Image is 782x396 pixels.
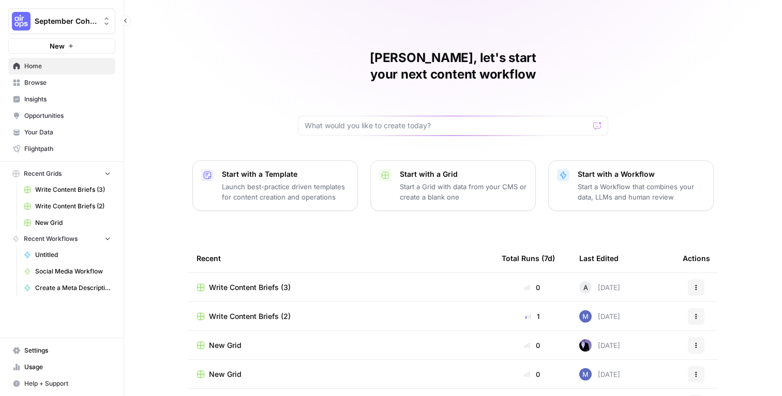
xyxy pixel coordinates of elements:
[35,16,97,26] span: September Cohort
[502,311,563,322] div: 1
[579,310,592,323] img: 44xpgdoek4aob46isox8esy7kcz3
[683,244,710,272] div: Actions
[197,244,485,272] div: Recent
[502,282,563,293] div: 0
[24,234,78,243] span: Recent Workflows
[579,339,592,352] img: gx5re2im8333ev5sz1r7isrbl6e6
[400,181,527,202] p: Start a Grid with data from your CMS or create a blank one
[24,78,111,87] span: Browse
[579,368,592,380] img: 44xpgdoek4aob46isox8esy7kcz3
[502,244,555,272] div: Total Runs (7d)
[35,267,111,276] span: Social Media Workflow
[197,369,485,379] a: New Grid
[8,342,115,359] a: Settings
[8,375,115,392] button: Help + Support
[8,58,115,74] a: Home
[8,74,115,91] a: Browse
[35,283,111,293] span: Create a Meta Description (Do)
[19,181,115,198] a: Write Content Briefs (3)
[209,369,242,379] span: New Grid
[8,108,115,124] a: Opportunities
[8,166,115,181] button: Recent Grids
[370,160,536,211] button: Start with a GridStart a Grid with data from your CMS or create a blank one
[24,111,111,120] span: Opportunities
[35,202,111,211] span: Write Content Briefs (2)
[24,95,111,104] span: Insights
[35,218,111,227] span: New Grid
[209,311,291,322] span: Write Content Briefs (2)
[50,41,65,51] span: New
[8,231,115,247] button: Recent Workflows
[24,169,62,178] span: Recent Grids
[19,198,115,215] a: Write Content Briefs (2)
[305,120,589,131] input: What would you like to create today?
[502,340,563,351] div: 0
[19,247,115,263] a: Untitled
[12,12,31,31] img: September Cohort Logo
[35,185,111,194] span: Write Content Briefs (3)
[8,359,115,375] a: Usage
[578,169,705,179] p: Start with a Workflow
[502,369,563,379] div: 0
[19,263,115,280] a: Social Media Workflow
[209,340,242,351] span: New Grid
[298,50,608,83] h1: [PERSON_NAME], let's start your next content workflow
[8,141,115,157] a: Flightpath
[583,282,588,293] span: A
[24,128,111,137] span: Your Data
[197,311,485,322] a: Write Content Briefs (2)
[19,280,115,296] a: Create a Meta Description (Do)
[579,368,620,380] div: [DATE]
[8,8,115,34] button: Workspace: September Cohort
[19,215,115,231] a: New Grid
[35,250,111,260] span: Untitled
[579,310,620,323] div: [DATE]
[24,144,111,154] span: Flightpath
[578,181,705,202] p: Start a Workflow that combines your data, LLMs and human review
[24,346,111,355] span: Settings
[8,91,115,108] a: Insights
[24,379,111,388] span: Help + Support
[222,181,349,202] p: Launch best-practice driven templates for content creation and operations
[548,160,714,211] button: Start with a WorkflowStart a Workflow that combines your data, LLMs and human review
[8,38,115,54] button: New
[222,169,349,179] p: Start with a Template
[579,244,619,272] div: Last Edited
[197,282,485,293] a: Write Content Briefs (3)
[579,339,620,352] div: [DATE]
[400,169,527,179] p: Start with a Grid
[579,281,620,294] div: [DATE]
[24,362,111,372] span: Usage
[24,62,111,71] span: Home
[197,340,485,351] a: New Grid
[209,282,291,293] span: Write Content Briefs (3)
[8,124,115,141] a: Your Data
[192,160,358,211] button: Start with a TemplateLaunch best-practice driven templates for content creation and operations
